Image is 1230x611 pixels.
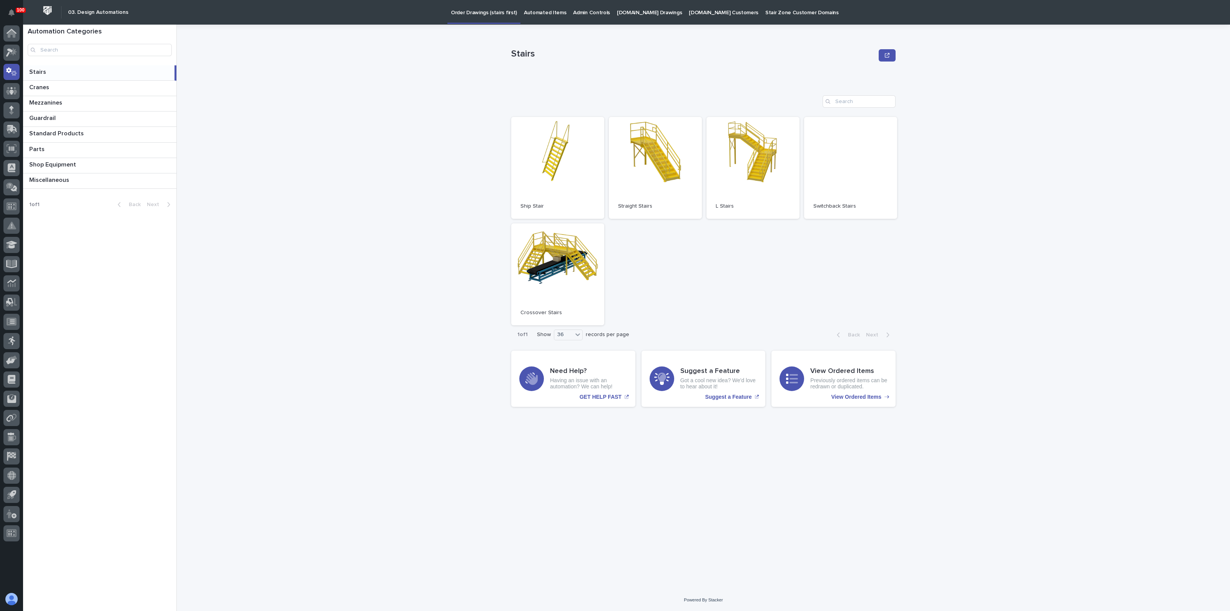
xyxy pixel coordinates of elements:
[28,44,172,56] input: Search
[23,65,176,81] a: StairsStairs
[680,377,758,390] p: Got a cool new idea? We'd love to hear about it!
[40,3,55,18] img: Workspace Logo
[511,223,604,325] a: Crossover Stairs
[3,5,20,21] button: Notifications
[111,201,144,208] button: Back
[17,7,25,13] p: 100
[863,331,896,338] button: Next
[29,113,57,122] p: Guardrail
[520,310,595,316] p: Crossover Stairs
[580,394,622,400] p: GET HELP FAST
[810,377,888,390] p: Previously ordered items can be redrawn or duplicated.
[705,394,751,400] p: Suggest a Feature
[680,367,758,376] h3: Suggest a Feature
[23,96,176,112] a: MezzaninesMezzanines
[618,203,693,210] p: Straight Stairs
[609,117,702,219] a: Straight Stairs
[550,377,627,390] p: Having an issue with an automation? We can help!
[29,82,51,91] p: Cranes
[804,117,897,219] a: Switchback Stairs
[511,48,876,60] p: Stairs
[29,160,78,168] p: Shop Equipment
[511,351,635,407] a: GET HELP FAST
[144,201,176,208] button: Next
[23,173,176,189] a: MiscellaneousMiscellaneous
[29,175,71,184] p: Miscellaneous
[716,203,790,210] p: L Stairs
[866,332,883,338] span: Next
[706,117,799,219] a: L Stairs
[124,202,141,207] span: Back
[684,598,723,602] a: Powered By Stacker
[3,591,20,607] button: users-avatar
[771,351,896,407] a: View Ordered Items
[813,203,888,210] p: Switchback Stairs
[823,95,896,108] input: Search
[831,394,881,400] p: View Ordered Items
[843,332,860,338] span: Back
[10,9,20,22] div: Notifications100
[511,117,604,219] a: Ship Stair
[23,158,176,173] a: Shop EquipmentShop Equipment
[520,203,595,210] p: Ship Stair
[29,67,48,76] p: Stairs
[23,81,176,96] a: CranesCranes
[147,202,164,207] span: Next
[29,128,85,137] p: Standard Products
[831,331,863,338] button: Back
[29,144,46,153] p: Parts
[511,325,534,344] p: 1 of 1
[642,351,766,407] a: Suggest a Feature
[23,195,46,214] p: 1 of 1
[68,9,128,16] h2: 03. Design Automations
[23,112,176,127] a: GuardrailGuardrail
[29,98,64,107] p: Mezzanines
[537,331,551,338] p: Show
[23,127,176,142] a: Standard ProductsStandard Products
[810,367,888,376] h3: View Ordered Items
[550,367,627,376] h3: Need Help?
[554,331,573,339] div: 36
[586,331,629,338] p: records per page
[23,143,176,158] a: PartsParts
[28,28,172,36] h1: Automation Categories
